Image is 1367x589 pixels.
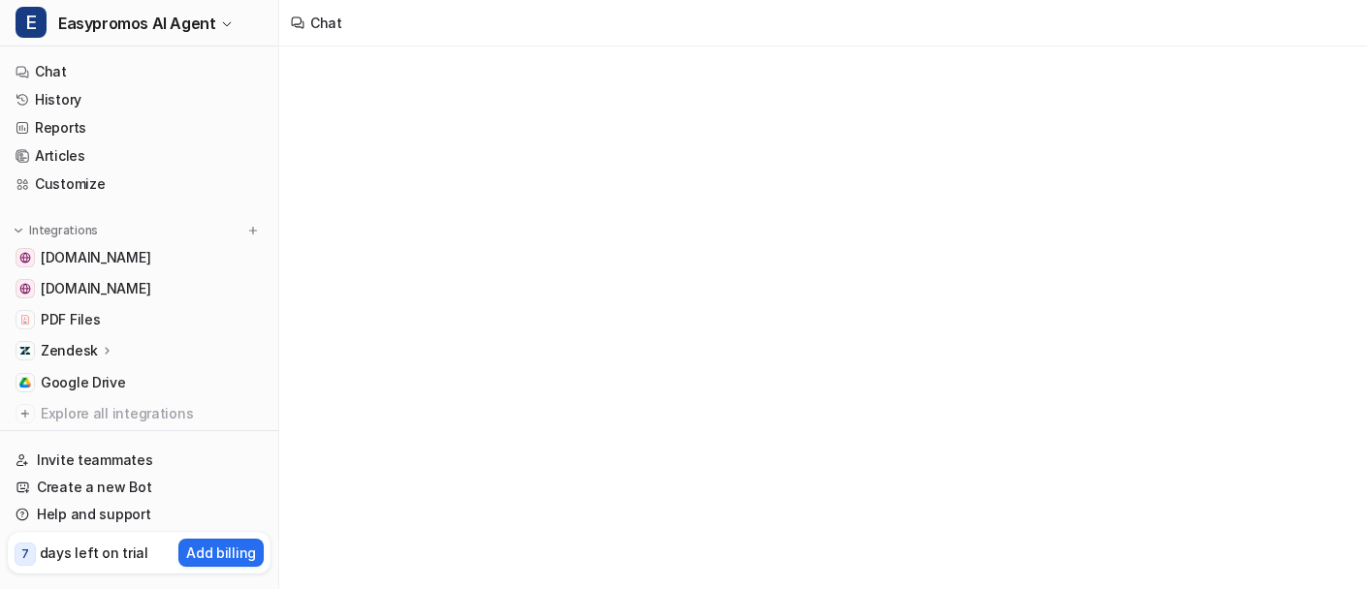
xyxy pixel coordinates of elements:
[41,341,98,360] p: Zendesk
[186,542,256,563] p: Add billing
[19,345,31,356] img: Zendesk
[19,314,31,325] img: PDF Files
[8,306,270,333] a: PDF FilesPDF Files
[19,252,31,263] img: www.easypromosapp.com
[8,447,270,474] a: Invite teammates
[8,86,270,113] a: History
[19,283,31,294] img: easypromos-apiref.redoc.ly
[8,58,270,85] a: Chat
[58,10,215,37] span: Easypromos AI Agent
[8,244,270,271] a: www.easypromosapp.com[DOMAIN_NAME]
[41,398,263,429] span: Explore all integrations
[41,373,126,392] span: Google Drive
[40,542,148,563] p: days left on trial
[8,170,270,198] a: Customize
[8,474,270,501] a: Create a new Bot
[246,224,260,237] img: menu_add.svg
[8,275,270,302] a: easypromos-apiref.redoc.ly[DOMAIN_NAME]
[8,221,104,240] button: Integrations
[41,310,100,329] span: PDF Files
[178,539,264,567] button: Add billing
[16,404,35,423] img: explore all integrations
[8,501,270,528] a: Help and support
[8,400,270,427] a: Explore all integrations
[8,369,270,396] a: Google DriveGoogle Drive
[41,279,150,298] span: [DOMAIN_NAME]
[12,224,25,237] img: expand menu
[21,545,29,563] p: 7
[19,377,31,388] img: Google Drive
[16,7,47,38] span: E
[8,114,270,141] a: Reports
[41,248,150,267] span: [DOMAIN_NAME]
[8,142,270,170] a: Articles
[310,13,342,33] div: Chat
[29,223,98,238] p: Integrations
